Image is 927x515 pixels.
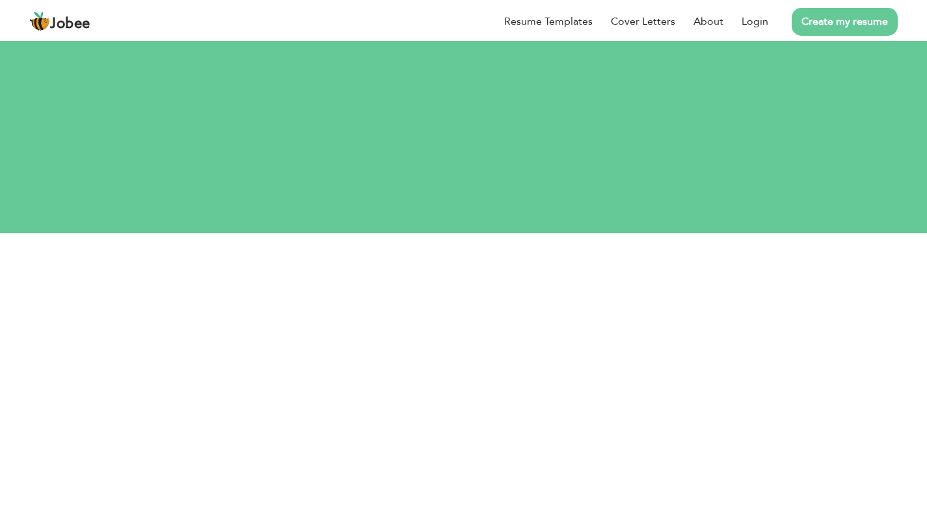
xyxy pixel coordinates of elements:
[29,11,50,32] img: jobee.io
[792,8,898,36] a: Create my resume
[611,14,675,29] a: Cover Letters
[693,14,723,29] a: About
[742,14,768,29] a: Login
[29,11,90,32] a: Jobee
[50,17,90,31] span: Jobee
[504,14,593,29] a: Resume Templates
